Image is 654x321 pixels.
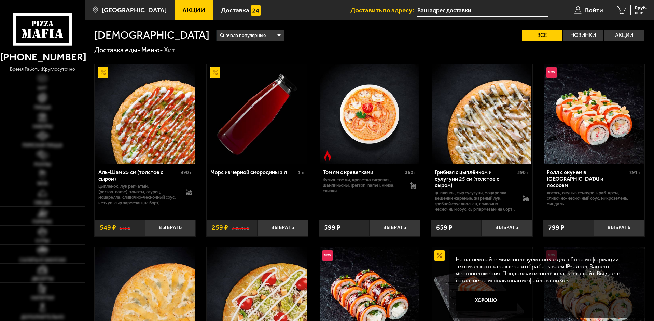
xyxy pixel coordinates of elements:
span: Обеды [34,200,51,205]
span: Салаты и закуски [19,258,66,263]
button: Выбрать [145,220,196,236]
span: 599 ₽ [324,224,340,231]
span: 291 г [629,170,641,176]
span: 799 ₽ [548,224,565,231]
span: 659 ₽ [436,224,453,231]
img: Грибная с цыплёнком и сулугуни 25 см (толстое с сыром) [432,64,531,164]
button: Выбрать [482,220,532,236]
img: Морс из черной смородины 1 л [207,64,307,164]
a: НовинкаРолл с окунем в темпуре и лососем [543,64,644,164]
span: WOK [37,181,48,186]
span: Римская пицца [23,143,62,148]
a: АкционныйАль-Шам 25 см (толстое с сыром) [95,64,196,164]
span: 1 л [298,170,304,176]
a: Грибная с цыплёнком и сулугуни 25 см (толстое с сыром) [431,64,532,164]
span: Хит [38,86,47,91]
span: 549 ₽ [100,224,116,231]
span: Супы [36,239,49,243]
p: цыпленок, сыр сулугуни, моцарелла, вешенки жареные, жареный лук, грибной соус Жюльен, сливочно-че... [435,190,516,212]
div: Морс из черной смородины 1 л [210,169,296,176]
div: Хит [164,46,175,55]
span: Десерты [32,277,53,281]
img: Новинка [546,67,557,78]
label: Все [522,30,562,41]
img: 15daf4d41897b9f0e9f617042186c801.svg [251,5,261,16]
div: Том ям с креветками [323,169,404,176]
label: Новинки [563,30,603,41]
span: Наборы [33,124,52,129]
p: лосось, окунь в темпуре, краб-крем, сливочно-чесночный соус, микрозелень, миндаль. [547,190,641,207]
p: бульон том ям, креветка тигровая, шампиньоны, [PERSON_NAME], кинза, сливки. [323,177,404,194]
img: Ролл с окунем в темпуре и лососем [544,64,644,164]
div: Аль-Шам 25 см (толстое с сыром) [98,169,179,182]
span: Войти [585,7,603,13]
span: 490 г [181,170,192,176]
span: Напитки [31,296,54,301]
p: На нашем сайте мы используем cookie для сбора информации технического характера и обрабатываем IP... [456,256,634,284]
button: Выбрать [258,220,308,236]
a: Острое блюдоТом ям с креветками [319,64,420,164]
span: Дополнительно [21,315,64,320]
h1: [DEMOGRAPHIC_DATA] [94,30,209,41]
span: Роллы [34,162,51,167]
span: 590 г [517,170,529,176]
div: Ролл с окунем в [GEOGRAPHIC_DATA] и лососем [547,169,628,189]
s: 618 ₽ [120,224,130,231]
input: Ваш адрес доставки [417,4,548,17]
button: Выбрать [594,220,644,236]
button: Хорошо [456,291,517,311]
span: 259 ₽ [212,224,228,231]
img: Аль-Шам 25 см (толстое с сыром) [95,64,195,164]
img: Акционный [98,67,108,78]
span: Горячее [32,220,52,224]
a: АкционныйМорс из черной смородины 1 л [207,64,308,164]
img: Акционный [434,250,445,261]
span: 360 г [405,170,416,176]
span: Акции [182,7,205,13]
span: 0 шт. [635,11,647,15]
button: Выбрать [370,220,420,236]
span: [GEOGRAPHIC_DATA] [102,7,167,13]
a: Меню- [141,46,163,54]
span: 0 руб. [635,5,647,10]
p: цыпленок, лук репчатый, [PERSON_NAME], томаты, огурец, моцарелла, сливочно-чесночный соус, кетчуп... [98,184,179,206]
div: Грибная с цыплёнком и сулугуни 25 см (толстое с сыром) [435,169,516,189]
span: Доставить по адресу: [350,7,417,13]
img: Акционный [210,67,220,78]
span: Доставка [221,7,249,13]
label: Акции [604,30,644,41]
img: Острое блюдо [322,150,333,160]
span: Сначала популярные [220,29,266,42]
s: 289.15 ₽ [232,224,249,231]
img: Новинка [322,250,333,261]
img: Том ям с креветками [320,64,419,164]
span: Пицца [34,105,51,110]
a: Доставка еды- [94,46,140,54]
